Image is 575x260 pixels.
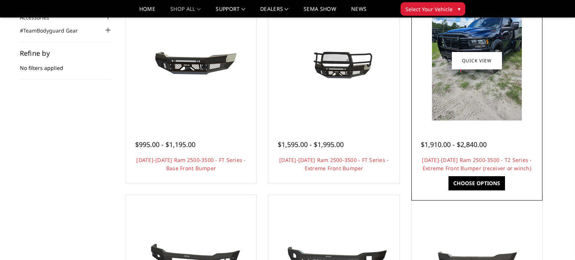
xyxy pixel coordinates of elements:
[216,6,245,17] a: Support
[452,52,502,69] a: Quick view
[405,5,453,13] span: Select Your Vehicle
[170,6,201,17] a: shop all
[422,156,532,172] a: [DATE]-[DATE] Ram 2500-3500 - T2 Series - Extreme Front Bumper (receiver or winch)
[421,140,487,149] span: $1,910.00 - $2,840.00
[260,6,289,17] a: Dealers
[20,27,87,34] a: #TeamBodyguard Gear
[20,50,113,80] div: No filters applied
[278,140,344,149] span: $1,595.00 - $1,995.00
[139,6,155,17] a: Home
[279,156,389,172] a: [DATE]-[DATE] Ram 2500-3500 - FT Series - Extreme Front Bumper
[131,33,251,89] img: 2019-2025 Ram 2500-3500 - FT Series - Base Front Bumper
[351,6,366,17] a: News
[304,6,336,17] a: SEMA Show
[458,5,460,13] span: ▾
[448,176,505,190] a: Choose Options
[20,50,113,56] h5: Refine by
[136,156,246,172] a: [DATE]-[DATE] Ram 2500-3500 - FT Series - Base Front Bumper
[135,140,195,149] span: $995.00 - $1,195.00
[432,1,522,120] img: 2019-2025 Ram 2500-3500 - T2 Series - Extreme Front Bumper (receiver or winch)
[401,2,465,16] button: Select Your Vehicle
